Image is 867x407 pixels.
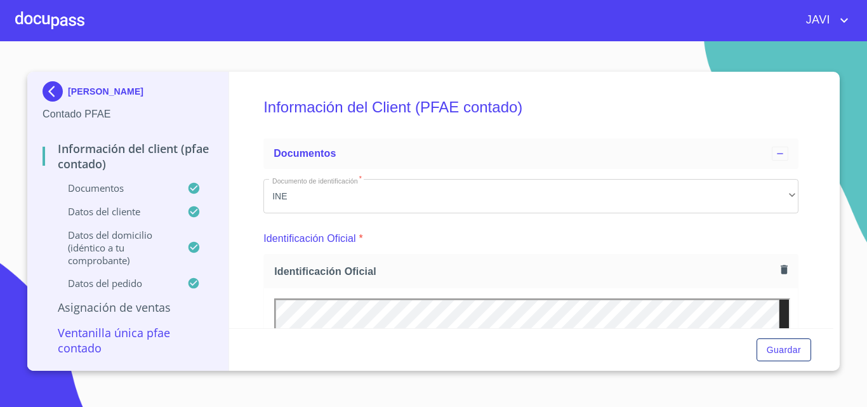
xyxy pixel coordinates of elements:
span: Documentos [274,148,336,159]
span: Guardar [767,342,801,358]
p: Información del Client (PFAE contado) [43,141,213,171]
div: [PERSON_NAME] [43,81,213,107]
button: Guardar [757,338,811,362]
p: [PERSON_NAME] [68,86,143,97]
button: account of current user [797,10,852,30]
p: Documentos [43,182,187,194]
div: INE [263,179,798,213]
p: Identificación Oficial [263,231,356,246]
h5: Información del Client (PFAE contado) [263,81,798,133]
span: JAVI [797,10,837,30]
p: Datos del cliente [43,205,187,218]
p: Datos del domicilio (idéntico a tu comprobante) [43,229,187,267]
img: Docupass spot blue [43,81,68,102]
span: Identificación Oficial [274,265,776,278]
div: Documentos [263,138,798,169]
p: Ventanilla única PFAE contado [43,325,213,356]
p: Datos del pedido [43,277,187,290]
p: Asignación de Ventas [43,300,213,315]
p: Contado PFAE [43,107,213,122]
